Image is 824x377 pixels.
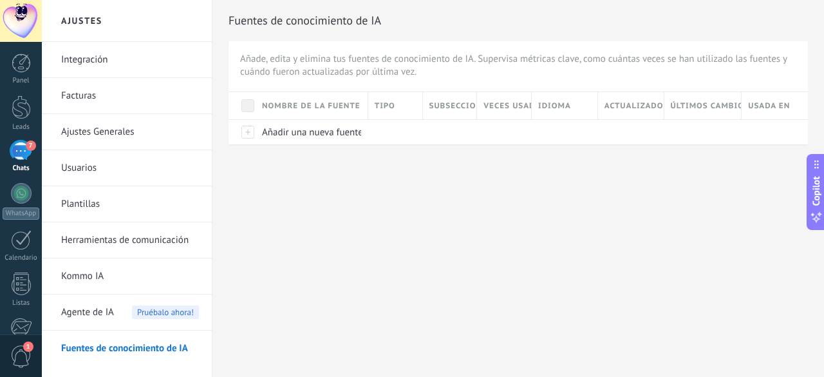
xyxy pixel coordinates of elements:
[42,42,212,78] li: Integración
[3,208,39,220] div: WhatsApp
[61,222,199,258] a: Herramientas de comunicación
[132,305,199,319] span: Pruébalo ahora!
[42,295,212,331] li: Agente de IA
[61,42,199,78] a: Integración
[61,186,199,222] a: Plantillas
[61,258,199,295] a: Kommo IA
[598,92,664,119] div: Actualizado por
[423,92,477,119] div: Subsecciones
[810,177,823,206] span: Copilot
[477,92,531,119] div: Veces usadas
[42,331,212,366] li: Fuentes de conocimiento de IA
[42,78,212,114] li: Facturas
[61,150,199,186] a: Usuarios
[368,92,422,119] div: Tipo
[256,92,368,119] div: Nombre de la fuente
[532,92,597,119] div: Idioma
[42,186,212,222] li: Plantillas
[3,123,40,131] div: Leads
[61,295,199,331] a: Agente de IA Pruébalo ahora!
[61,114,199,150] a: Ajustes Generales
[42,222,212,258] li: Herramientas de comunicación
[229,8,808,34] h2: Fuentes de conocimiento de IA
[3,254,40,262] div: Calendario
[742,92,808,119] div: Usada en
[61,331,199,367] a: Fuentes de conocimiento de IA
[262,126,363,139] span: Añadir una nueva fuente
[3,299,40,307] div: Listas
[42,258,212,295] li: Kommo IA
[23,342,33,352] span: 1
[3,164,40,173] div: Chats
[61,78,199,114] a: Facturas
[61,295,114,331] span: Agente de IA
[42,114,212,150] li: Ajustes Generales
[42,150,212,186] li: Usuarios
[664,92,742,119] div: Últimos cambios
[240,53,796,79] span: Añade, edita y elimina tus fuentes de conocimiento de IA. Supervisa métricas clave, como cuántas ...
[3,77,40,85] div: Panel
[26,140,36,151] span: 7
